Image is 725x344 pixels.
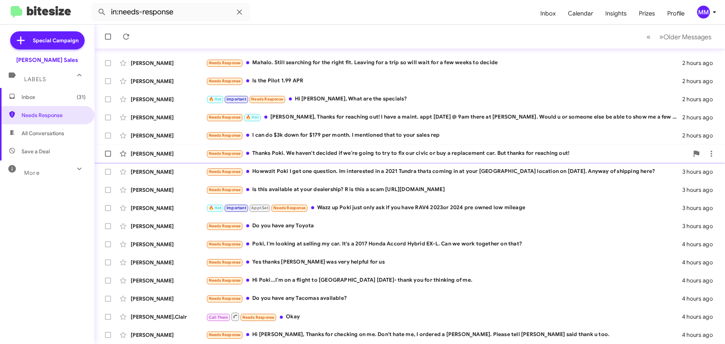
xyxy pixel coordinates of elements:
div: 2 hours ago [682,96,719,103]
span: Needs Response [209,296,241,301]
div: 4 hours ago [682,295,719,302]
span: Needs Response [209,133,241,138]
button: Previous [642,29,655,45]
div: [PERSON_NAME] [131,114,206,121]
div: 2 hours ago [682,114,719,121]
div: [PERSON_NAME] [131,77,206,85]
span: Needs Response [209,260,241,265]
div: [PERSON_NAME] [131,186,206,194]
div: [PERSON_NAME] [131,132,206,139]
button: MM [691,6,717,19]
div: [PERSON_NAME] Sales [16,56,78,64]
span: « [646,32,651,42]
button: Next [655,29,716,45]
span: Important [227,205,246,210]
div: [PERSON_NAME] [131,277,206,284]
div: Hi [PERSON_NAME], Thanks for checking on me. Don't hate me, I ordered a [PERSON_NAME]. Please tel... [206,330,682,339]
div: [PERSON_NAME].Clair [131,313,206,321]
span: Needs Response [209,224,241,228]
span: (31) [77,93,86,101]
span: 🔥 Hot [246,115,259,120]
div: Thanks Poki. We haven't decided if we're going to try to fix our civic or buy a replacement car. ... [206,149,689,158]
div: [PERSON_NAME] [131,331,206,339]
div: [PERSON_NAME] [131,168,206,176]
span: Needs Response [209,169,241,174]
a: Prizes [633,3,661,25]
div: [PERSON_NAME] [131,259,206,266]
div: Do you have any Tacomas available? [206,294,682,303]
div: [PERSON_NAME] [131,222,206,230]
div: Do you have any Toyota [206,222,682,230]
div: 2 hours ago [682,59,719,67]
div: Wazz up Poki just only ask if you have RAV4 2023or 2024 pre owned low mileage [206,204,682,212]
a: Insights [599,3,633,25]
span: All Conversations [22,130,64,137]
input: Search [91,3,250,21]
div: MM [697,6,710,19]
div: Okay [206,312,682,321]
div: [PERSON_NAME] [131,295,206,302]
div: 4 hours ago [682,241,719,248]
a: Profile [661,3,691,25]
div: [PERSON_NAME] [131,59,206,67]
div: 3 hours ago [682,186,719,194]
div: Hi Poki...I'm on a flight to [GEOGRAPHIC_DATA] [DATE]- thank you for thinking of me. [206,276,682,285]
span: Needs Response [273,205,305,210]
span: Appt Set [251,205,268,210]
div: [PERSON_NAME], Thanks for reaching out! I have a maint. appt [DATE] @ 9am there at [PERSON_NAME].... [206,113,682,122]
span: Needs Response [22,111,86,119]
div: [PERSON_NAME] [131,96,206,103]
div: Yes thanks [PERSON_NAME] was very helpful for us [206,258,682,267]
span: Save a Deal [22,148,50,155]
span: More [24,170,40,176]
div: 2 hours ago [682,132,719,139]
div: Poki, I'm looking at selling my car. It's a 2017 Honda Accord Hybrid EX-L. Can we work together o... [206,240,682,248]
div: [PERSON_NAME] [131,204,206,212]
div: [PERSON_NAME] [131,241,206,248]
span: Needs Response [251,97,283,102]
span: Special Campaign [33,37,79,44]
span: Needs Response [209,242,241,247]
div: 4 hours ago [682,313,719,321]
nav: Page navigation example [642,29,716,45]
div: 4 hours ago [682,277,719,284]
span: Needs Response [209,79,241,83]
span: » [659,32,663,42]
span: Inbox [22,93,86,101]
a: Inbox [534,3,562,25]
span: 🔥 Hot [209,205,222,210]
div: [PERSON_NAME] [131,150,206,157]
div: I can do $3k down for $179 per month. I mentioned that to your sales rep [206,131,682,140]
span: Needs Response [242,315,275,320]
span: Needs Response [209,278,241,283]
div: Hi [PERSON_NAME], What are the specials? [206,95,682,103]
div: 4 hours ago [682,331,719,339]
span: Important [227,97,246,102]
div: 2 hours ago [682,77,719,85]
div: Is this available at your dealership? R is this a scam [URL][DOMAIN_NAME] [206,185,682,194]
div: 3 hours ago [682,204,719,212]
div: 3 hours ago [682,168,719,176]
span: Needs Response [209,60,241,65]
div: Howwzit Poki I get one question. Im interested in a 2021 Tundra thats coming in at your [GEOGRAPH... [206,167,682,176]
div: 3 hours ago [682,222,719,230]
a: Special Campaign [10,31,85,49]
span: Needs Response [209,187,241,192]
div: Mahalo. Still searching for the right fit. Leaving for a trip so will wait for a few weeks to decide [206,59,682,67]
span: Labels [24,76,46,83]
span: Call Them [209,315,228,320]
div: 4 hours ago [682,259,719,266]
a: Calendar [562,3,599,25]
span: 🔥 Hot [209,97,222,102]
span: Needs Response [209,115,241,120]
div: Is the Pilot 1.99 APR [206,77,682,85]
span: Needs Response [209,332,241,337]
span: Older Messages [663,33,711,41]
span: Needs Response [209,151,241,156]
